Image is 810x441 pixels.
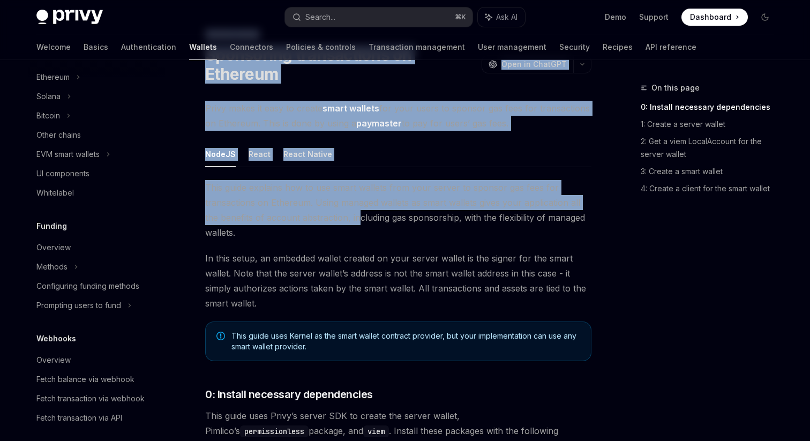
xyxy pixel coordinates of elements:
[28,408,165,428] a: Fetch transaction via API
[478,34,546,60] a: User management
[189,34,217,60] a: Wallets
[641,116,782,133] a: 1: Create a server wallet
[28,164,165,183] a: UI components
[28,183,165,203] a: Whitelabel
[305,11,335,24] div: Search...
[641,99,782,116] a: 0: Install necessary dependencies
[36,412,122,424] div: Fetch transaction via API
[641,163,782,180] a: 3: Create a smart wallet
[36,167,89,180] div: UI components
[605,12,626,23] a: Demo
[216,332,225,340] svg: Note
[230,34,273,60] a: Connectors
[36,332,76,345] h5: Webhooks
[28,370,165,389] a: Fetch balance via webhook
[28,125,165,145] a: Other chains
[455,13,466,21] span: ⌘ K
[205,45,477,84] h1: Sponsoring transactions on Ethereum
[36,34,71,60] a: Welcome
[501,59,567,70] span: Open in ChatGPT
[84,34,108,60] a: Basics
[240,425,309,437] code: permissionless
[36,241,71,254] div: Overview
[559,34,590,60] a: Security
[36,260,67,273] div: Methods
[496,12,517,23] span: Ask AI
[690,12,731,23] span: Dashboard
[205,141,236,167] button: NodeJS
[205,251,591,311] span: In this setup, an embedded wallet created on your server wallet is the signer for the smart walle...
[639,12,669,23] a: Support
[283,141,332,167] button: React Native
[641,133,782,163] a: 2: Get a viem LocalAccount for the server wallet
[478,8,525,27] button: Ask AI
[28,389,165,408] a: Fetch transaction via webhook
[363,425,389,437] code: viem
[681,9,748,26] a: Dashboard
[205,387,373,402] span: 0: Install necessary dependencies
[36,354,71,367] div: Overview
[205,101,591,131] span: Privy makes it easy to create for your users to sponsor gas fees for transactions on Ethereum. Th...
[231,331,580,352] span: This guide uses Kernel as the smart wallet contract provider, but your implementation can use any...
[322,103,379,114] strong: smart wallets
[646,34,696,60] a: API reference
[36,186,74,199] div: Whitelabel
[28,350,165,370] a: Overview
[36,109,60,122] div: Bitcoin
[356,118,402,129] a: paymaster
[603,34,633,60] a: Recipes
[249,141,271,167] button: React
[482,55,573,73] button: Open in ChatGPT
[36,10,103,25] img: dark logo
[36,220,67,233] h5: Funding
[36,373,134,386] div: Fetch balance via webhook
[205,180,591,240] span: This guide explains how to use smart wallets from your server to sponsor gas fees for transaction...
[285,8,472,27] button: Search...⌘K
[286,34,356,60] a: Policies & controls
[36,71,70,84] div: Ethereum
[36,392,145,405] div: Fetch transaction via webhook
[28,276,165,296] a: Configuring funding methods
[756,9,774,26] button: Toggle dark mode
[121,34,176,60] a: Authentication
[28,238,165,257] a: Overview
[369,34,465,60] a: Transaction management
[36,129,81,141] div: Other chains
[36,148,100,161] div: EVM smart wallets
[36,90,61,103] div: Solana
[36,280,139,293] div: Configuring funding methods
[651,81,700,94] span: On this page
[641,180,782,197] a: 4: Create a client for the smart wallet
[36,299,121,312] div: Prompting users to fund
